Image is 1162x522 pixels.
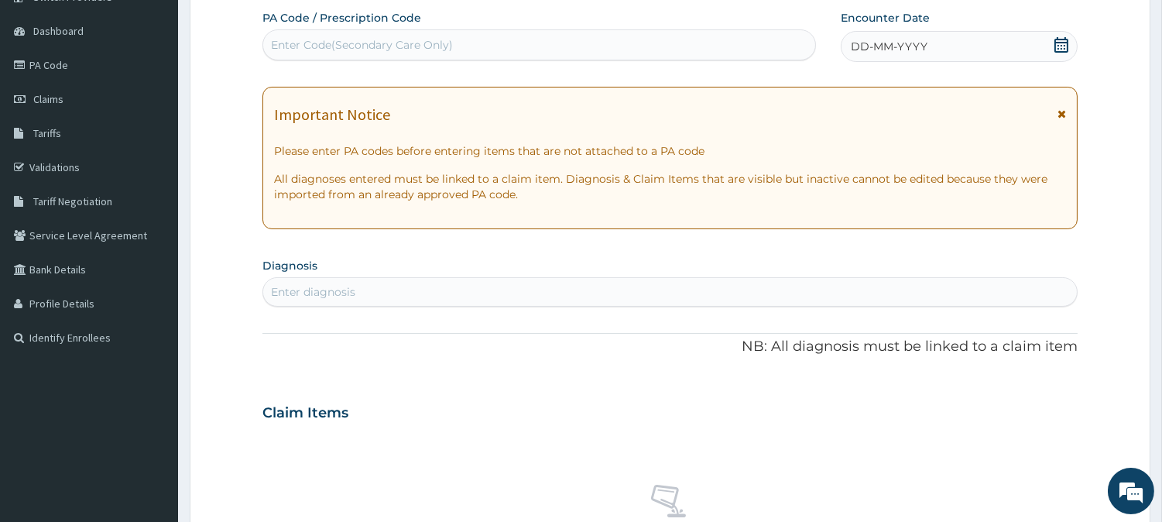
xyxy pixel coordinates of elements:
p: All diagnoses entered must be linked to a claim item. Diagnosis & Claim Items that are visible bu... [274,171,1066,202]
p: NB: All diagnosis must be linked to a claim item [262,337,1078,357]
label: Diagnosis [262,258,317,273]
span: Claims [33,92,63,106]
div: Chat with us now [81,87,260,107]
span: Tariffs [33,126,61,140]
p: Please enter PA codes before entering items that are not attached to a PA code [274,143,1066,159]
h3: Claim Items [262,405,348,422]
label: Encounter Date [841,10,930,26]
div: Enter diagnosis [271,284,355,300]
span: We're online! [90,160,214,317]
div: Minimize live chat window [254,8,291,45]
img: d_794563401_company_1708531726252_794563401 [29,77,63,116]
span: Dashboard [33,24,84,38]
span: DD-MM-YYYY [851,39,927,54]
div: Enter Code(Secondary Care Only) [271,37,453,53]
label: PA Code / Prescription Code [262,10,421,26]
span: Tariff Negotiation [33,194,112,208]
h1: Important Notice [274,106,390,123]
textarea: Type your message and hit 'Enter' [8,353,295,407]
